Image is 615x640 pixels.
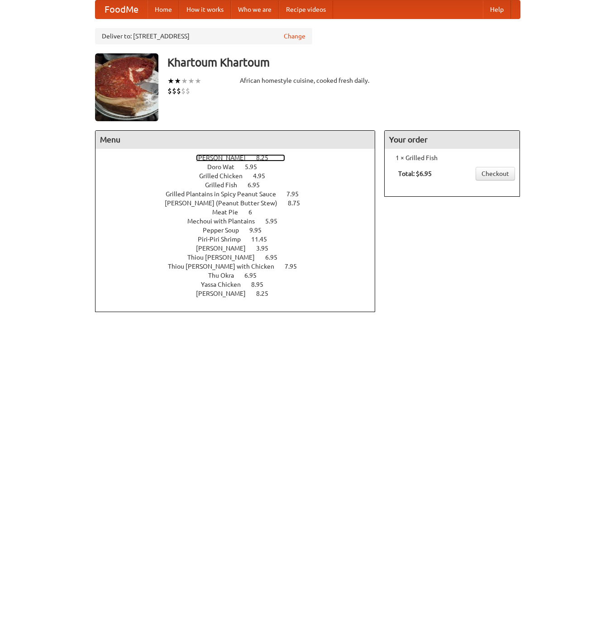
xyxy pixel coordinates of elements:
span: Meat Pie [212,209,247,216]
span: 5.95 [265,218,286,225]
a: [PERSON_NAME] (Peanut Butter Stew) 8.75 [165,199,317,207]
a: Change [284,32,305,41]
a: Piri-Piri Shrimp 11.45 [198,236,284,243]
span: [PERSON_NAME] [196,245,255,252]
li: 1 × Grilled Fish [389,153,515,162]
span: [PERSON_NAME] (Peanut Butter Stew) [165,199,286,207]
a: How it works [179,0,231,19]
span: 8.95 [251,281,272,288]
span: Yassa Chicken [201,281,250,288]
span: Grilled Chicken [199,172,252,180]
a: Doro Wat 5.95 [207,163,274,171]
span: 5.95 [245,163,266,171]
span: [PERSON_NAME] [196,290,255,297]
span: Thiou [PERSON_NAME] [187,254,264,261]
li: $ [172,86,176,96]
span: 9.95 [249,227,271,234]
span: 7.95 [286,190,308,198]
a: Grilled Plantains in Spicy Peanut Sauce 7.95 [166,190,315,198]
span: Thu Okra [208,272,243,279]
span: 6.95 [265,254,286,261]
a: Mechoui with Plantains 5.95 [187,218,294,225]
span: 8.25 [256,154,277,161]
a: FoodMe [95,0,148,19]
span: 3.95 [256,245,277,252]
span: Thiou [PERSON_NAME] with Chicken [168,263,283,270]
li: $ [167,86,172,96]
span: 11.45 [251,236,276,243]
h3: Khartoum Khartoum [167,53,520,71]
a: Thiou [PERSON_NAME] 6.95 [187,254,294,261]
div: Deliver to: [STREET_ADDRESS] [95,28,312,44]
a: Thu Okra 6.95 [208,272,273,279]
span: [PERSON_NAME] [196,154,255,161]
span: 6 [248,209,261,216]
div: African homestyle cuisine, cooked fresh daily. [240,76,376,85]
li: $ [181,86,186,96]
span: 8.25 [256,290,277,297]
h4: Your order [385,131,520,149]
li: ★ [167,76,174,86]
span: 4.95 [253,172,274,180]
a: Recipe videos [279,0,333,19]
a: [PERSON_NAME] 3.95 [196,245,285,252]
span: 6.95 [244,272,266,279]
a: Grilled Chicken 4.95 [199,172,282,180]
h4: Menu [95,131,375,149]
li: ★ [195,76,201,86]
li: $ [176,86,181,96]
a: Checkout [476,167,515,180]
a: [PERSON_NAME] 8.25 [196,154,285,161]
span: Doro Wat [207,163,243,171]
a: Home [148,0,179,19]
span: Grilled Plantains in Spicy Peanut Sauce [166,190,285,198]
a: Help [483,0,511,19]
span: 7.95 [285,263,306,270]
a: Thiou [PERSON_NAME] with Chicken 7.95 [168,263,314,270]
a: Meat Pie 6 [212,209,269,216]
li: ★ [174,76,181,86]
span: Pepper Soup [203,227,248,234]
li: $ [186,86,190,96]
a: [PERSON_NAME] 8.25 [196,290,285,297]
a: Yassa Chicken 8.95 [201,281,280,288]
li: ★ [181,76,188,86]
b: Total: $6.95 [398,170,432,177]
a: Grilled Fish 6.95 [205,181,277,189]
a: Pepper Soup 9.95 [203,227,278,234]
img: angular.jpg [95,53,158,121]
a: Who we are [231,0,279,19]
span: Piri-Piri Shrimp [198,236,250,243]
span: 6.95 [248,181,269,189]
span: Grilled Fish [205,181,246,189]
li: ★ [188,76,195,86]
span: Mechoui with Plantains [187,218,264,225]
span: 8.75 [288,199,309,207]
